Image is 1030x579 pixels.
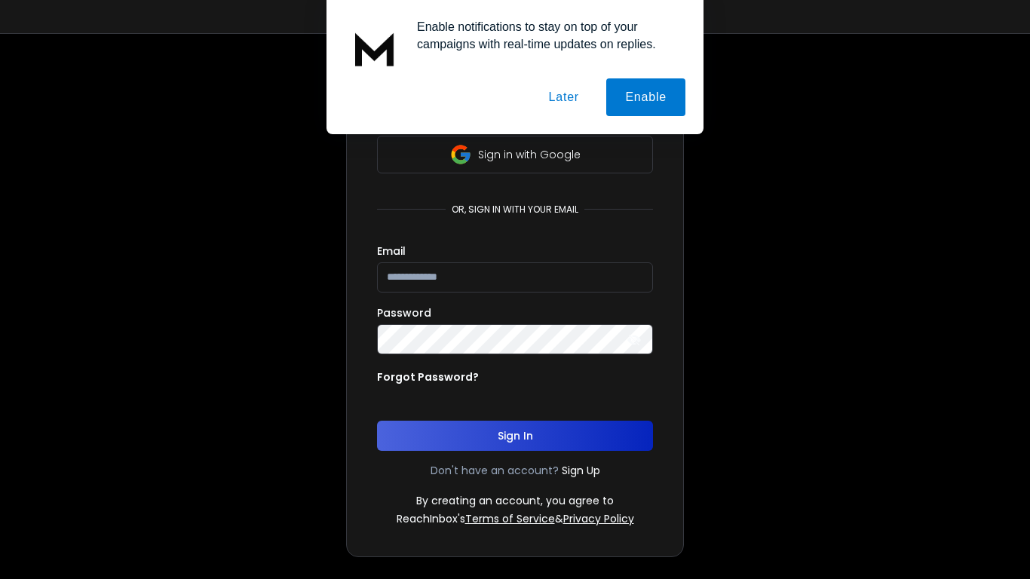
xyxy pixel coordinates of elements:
button: Later [529,78,597,116]
p: or, sign in with your email [446,204,584,216]
button: Sign in with Google [377,136,653,173]
p: Sign in with Google [478,147,581,162]
p: Forgot Password? [377,369,479,384]
div: Enable notifications to stay on top of your campaigns with real-time updates on replies. [405,18,685,53]
img: notification icon [345,18,405,78]
p: Don't have an account? [431,463,559,478]
button: Sign In [377,421,653,451]
label: Email [377,246,406,256]
label: Password [377,308,431,318]
p: ReachInbox's & [397,511,634,526]
p: By creating an account, you agree to [416,493,614,508]
a: Sign Up [562,463,600,478]
button: Enable [606,78,685,116]
a: Privacy Policy [563,511,634,526]
a: Terms of Service [465,511,555,526]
